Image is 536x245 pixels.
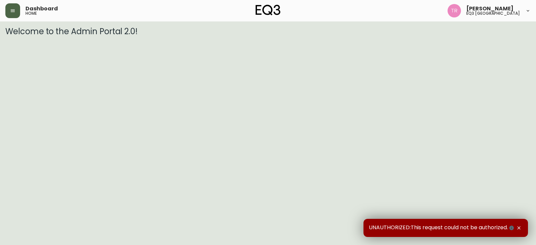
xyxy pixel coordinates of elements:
[466,11,520,15] h5: eq3 [GEOGRAPHIC_DATA]
[466,6,514,11] span: [PERSON_NAME]
[5,27,531,36] h3: Welcome to the Admin Portal 2.0!
[369,224,515,232] span: UNAUTHORIZED:This request could not be authorized.
[25,6,58,11] span: Dashboard
[448,4,461,17] img: 214b9049a7c64896e5c13e8f38ff7a87
[256,5,280,15] img: logo
[25,11,37,15] h5: home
